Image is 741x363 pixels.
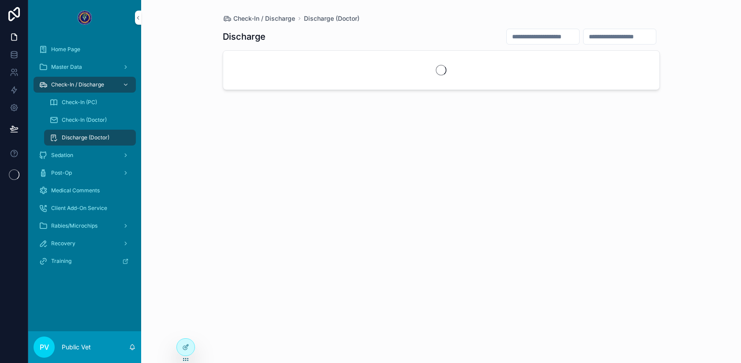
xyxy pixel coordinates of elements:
[44,94,136,110] a: Check-In (PC)
[223,30,266,43] h1: Discharge
[34,253,136,269] a: Training
[51,258,71,265] span: Training
[34,77,136,93] a: Check-In / Discharge
[51,169,72,176] span: Post-Op
[40,342,49,352] span: PV
[34,59,136,75] a: Master Data
[51,64,82,71] span: Master Data
[34,200,136,216] a: Client Add-On Service
[44,130,136,146] a: Discharge (Doctor)
[51,187,100,194] span: Medical Comments
[34,147,136,163] a: Sedation
[51,205,107,212] span: Client Add-On Service
[51,46,80,53] span: Home Page
[34,236,136,251] a: Recovery
[62,99,97,106] span: Check-In (PC)
[34,218,136,234] a: Rabies/Microchips
[51,81,104,88] span: Check-In / Discharge
[233,14,295,23] span: Check-In / Discharge
[51,222,97,229] span: Rabies/Microchips
[51,152,73,159] span: Sedation
[34,183,136,198] a: Medical Comments
[223,14,295,23] a: Check-In / Discharge
[62,343,91,352] p: Public Vet
[62,134,109,141] span: Discharge (Doctor)
[62,116,107,123] span: Check-In (Doctor)
[51,240,75,247] span: Recovery
[304,14,359,23] a: Discharge (Doctor)
[44,112,136,128] a: Check-In (Doctor)
[34,165,136,181] a: Post-Op
[78,11,92,25] img: App logo
[28,35,141,281] div: scrollable content
[34,41,136,57] a: Home Page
